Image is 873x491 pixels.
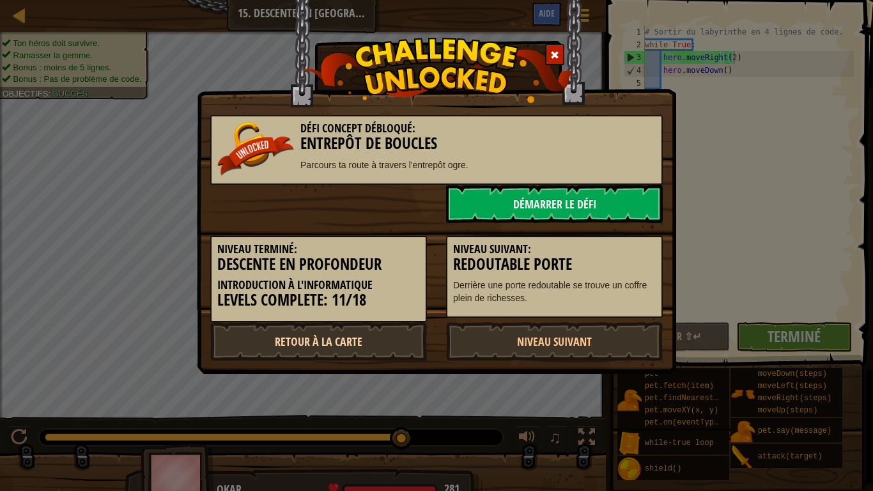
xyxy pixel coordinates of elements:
[210,322,427,361] a: Retour à la Carte
[217,279,420,292] h5: Introduction à l'Informatique
[217,292,420,309] h3: Levels Complete: 11/18
[217,243,420,256] h5: Niveau terminé:
[446,185,663,223] a: Démarrer le Défi
[453,243,656,256] h5: Niveau Suivant:
[453,256,656,273] h3: Redoutable Porte
[300,120,415,136] span: Défi Concept Débloqué:
[217,256,420,273] h3: Descente en Profondeur
[446,322,663,361] a: Niveau Suivant
[217,159,656,171] p: Parcours ta route à travers l'entrepôt ogre.
[453,279,656,304] p: Derrière une porte redoutable se trouve un coffre plein de richesses.
[300,38,574,103] img: challenge_unlocked.png
[217,122,294,176] img: unlocked_banner.png
[217,135,656,152] h3: Entrepôt de Boucles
